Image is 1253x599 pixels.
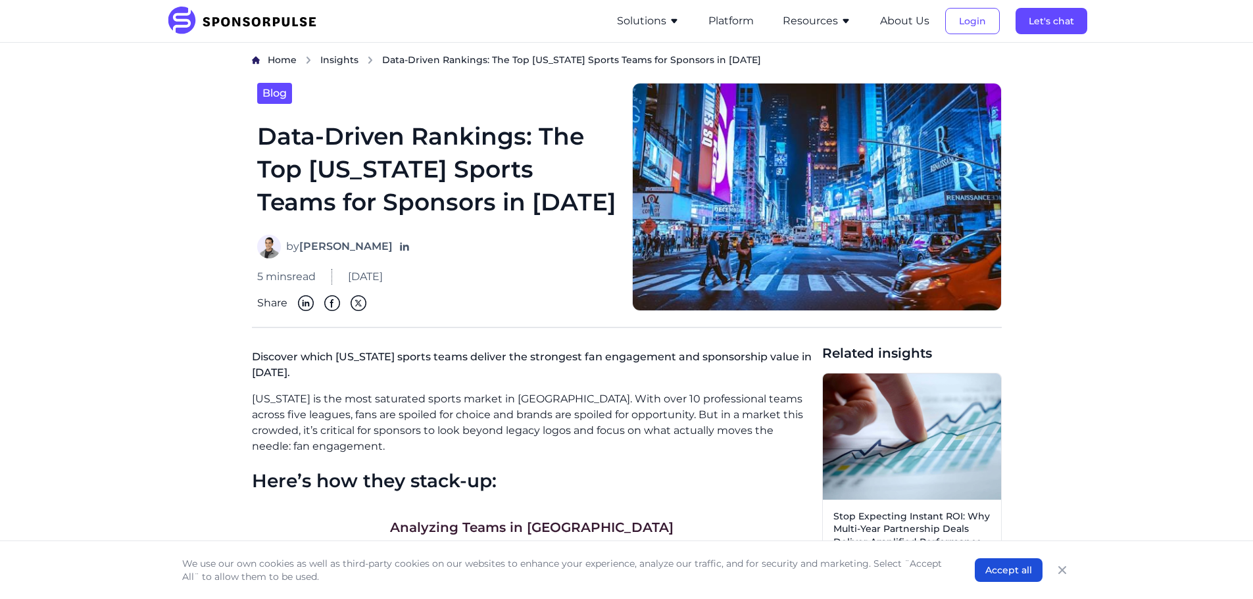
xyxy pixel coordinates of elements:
[257,120,616,219] h1: Data-Driven Rankings: The Top [US_STATE] Sports Teams for Sponsors in [DATE]
[298,295,314,311] img: Linkedin
[324,295,340,311] img: Facebook
[366,56,374,64] img: chevron right
[823,373,1001,500] img: Sponsorship ROI image
[348,269,383,285] span: [DATE]
[252,344,812,391] p: Discover which [US_STATE] sports teams deliver the strongest fan engagement and sponsorship value...
[320,53,358,67] a: Insights
[268,53,297,67] a: Home
[320,54,358,66] span: Insights
[945,8,1000,34] button: Login
[257,269,316,285] span: 5 mins read
[252,470,812,492] h2: Here’s how they stack-up:
[257,83,292,104] a: Blog
[1016,8,1087,34] button: Let's chat
[305,56,312,64] img: chevron right
[390,518,674,537] h1: Analyzing Teams in [GEOGRAPHIC_DATA]
[268,54,297,66] span: Home
[783,13,851,29] button: Resources
[257,235,281,258] img: Adam Mitchell
[945,15,1000,27] a: Login
[708,13,754,29] button: Platform
[398,240,411,253] a: Follow on LinkedIn
[299,240,393,252] strong: [PERSON_NAME]
[1053,561,1071,579] button: Close
[182,557,948,583] p: We use our own cookies as well as third-party cookies on our websites to enhance your experience,...
[252,391,812,454] p: [US_STATE] is the most saturated sports market in [GEOGRAPHIC_DATA]. With over 10 professional te...
[975,558,1043,582] button: Accept all
[252,56,260,64] img: Home
[286,239,393,254] span: by
[617,13,679,29] button: Solutions
[166,7,326,36] img: SponsorPulse
[1016,15,1087,27] a: Let's chat
[257,295,287,311] span: Share
[880,13,929,29] button: About Us
[632,83,1002,311] img: Photo by Andreas Niendorf courtesy of Unsplash
[822,373,1002,578] a: Stop Expecting Instant ROI: Why Multi-Year Partnership Deals Deliver Amplified PerformanceRead more
[822,344,1002,362] span: Related insights
[351,295,366,311] img: Twitter
[382,53,761,66] span: Data-Driven Rankings: The Top [US_STATE] Sports Teams for Sponsors in [DATE]
[880,15,929,27] a: About Us
[708,15,754,27] a: Platform
[833,510,991,549] span: Stop Expecting Instant ROI: Why Multi-Year Partnership Deals Deliver Amplified Performance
